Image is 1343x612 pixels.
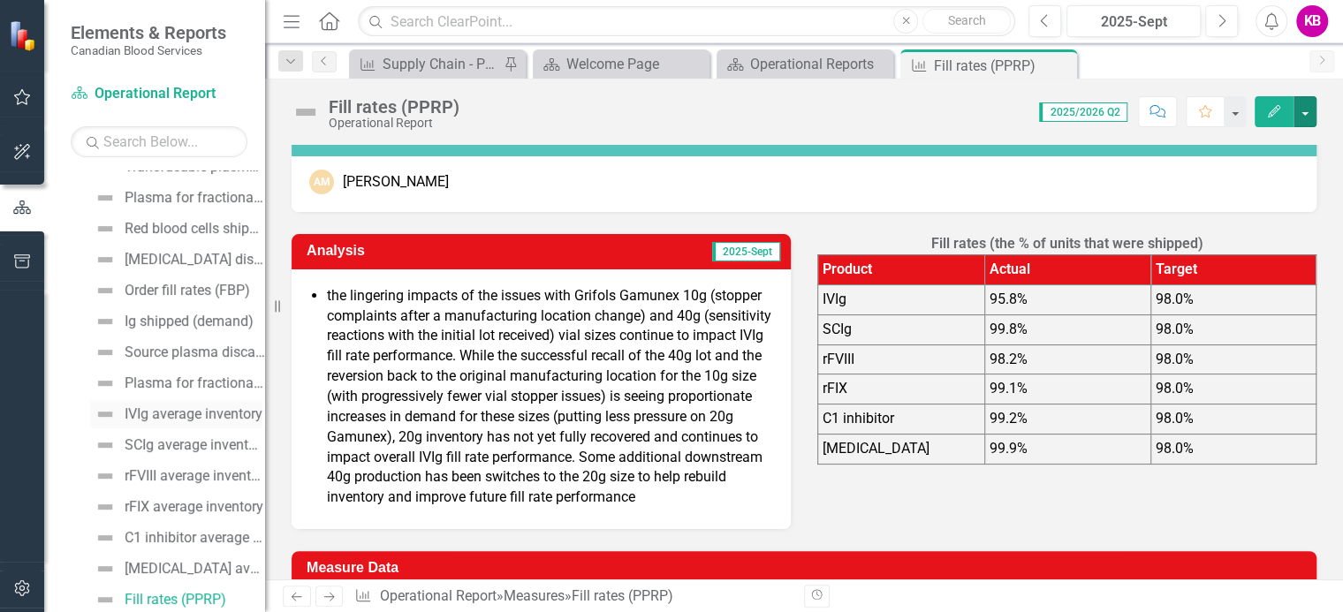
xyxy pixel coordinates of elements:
a: rFVIII average inventory [90,462,265,490]
div: Order fill rates (FBP) [125,283,250,298]
img: Not Defined [95,589,116,610]
span: 2025/2026 Q2 [1039,102,1127,122]
img: Not Defined [95,249,116,270]
div: [PERSON_NAME] [343,172,449,193]
td: 98.2% [984,344,1151,374]
img: Not Defined [95,280,116,301]
div: C1 inhibitor average inventory [125,530,265,546]
a: Plasma for fractionation (litres shipped) [90,369,265,397]
a: [MEDICAL_DATA] average inventory [90,555,265,583]
div: Plasma for fractionation (litres shipped) [125,375,265,391]
div: 2025-Sept [1073,11,1195,33]
td: 98.0% [1151,314,1316,344]
td: rFIX [818,374,985,404]
div: [MEDICAL_DATA] average inventory [125,561,265,577]
div: Fill rates (PPRP) [934,55,1073,77]
strong: Fill rates (the % of units that were shipped) [931,235,1203,252]
img: Not Defined [95,558,116,579]
td: 99.1% [984,374,1151,404]
input: Search Below... [71,126,247,157]
a: Red blood cells shipped (demand) [90,215,265,243]
img: Not Defined [95,373,116,394]
td: C1 inhibitor [818,404,985,434]
a: Supply Chain - PPRP [353,53,499,75]
img: Not Defined [292,98,320,126]
td: IVIg [818,284,985,314]
div: rFIX average inventory [125,499,263,515]
button: Search [922,9,1011,34]
div: Plasma for fractionation (litres collected) [125,190,265,206]
div: Red blood cells shipped (demand) [125,221,265,237]
td: SCIg [818,314,985,344]
input: Search ClearPoint... [358,6,1015,37]
a: Ig shipped (demand) [90,307,254,336]
a: IVIg average inventory [90,400,262,428]
a: Operational Report [380,587,497,604]
a: SCIg average inventory [90,431,265,459]
div: Welcome Page [566,53,705,75]
a: Order fill rates (FBP) [90,276,250,305]
div: » » [354,586,790,607]
span: Elements & Reports [71,22,226,43]
img: Not Defined [95,496,116,518]
td: 99.2% [984,404,1151,434]
img: Not Defined [95,527,116,548]
strong: Actual [990,261,1030,277]
img: Not Defined [95,342,116,363]
td: 99.8% [984,314,1151,344]
strong: Target [1156,261,1197,277]
a: Operational Reports [721,53,889,75]
div: IVIg average inventory [125,406,262,422]
img: Not Defined [95,404,116,425]
img: ClearPoint Strategy [9,19,40,50]
strong: Product [823,261,872,277]
span: Search [948,13,986,27]
td: rFVIII [818,344,985,374]
div: Fill rates (PPRP) [572,587,673,604]
img: Not Defined [95,311,116,332]
button: 2025-Sept [1066,5,1201,37]
div: Supply Chain - PPRP [383,53,499,75]
a: [MEDICAL_DATA] discard rate [90,246,265,274]
a: C1 inhibitor average inventory [90,524,265,552]
div: [MEDICAL_DATA] discard rate [125,252,265,268]
td: 98.0% [1151,374,1316,404]
td: 98.0% [1151,284,1316,314]
small: Canadian Blood Services [71,43,226,57]
div: Source plasma discard rate [125,344,265,360]
a: rFIX average inventory [90,493,263,521]
span: 2025-Sept [712,242,780,261]
td: 99.9% [984,434,1151,465]
td: 95.8% [984,284,1151,314]
a: Welcome Page [537,53,705,75]
img: Not Defined [95,465,116,487]
a: Plasma for fractionation (litres collected) [90,184,265,212]
div: rFVIII average inventory [125,468,265,484]
img: Not Defined [95,218,116,239]
td: 98.0% [1151,344,1316,374]
div: Ig shipped (demand) [125,314,254,329]
div: Fill rates (PPRP) [329,97,459,117]
td: 98.0% [1151,434,1316,465]
li: the lingering impacts of the issues with Grifols Gamunex 10g (stopper complaints after a manufact... [327,286,773,508]
div: SCIg average inventory [125,437,265,453]
h3: Measure Data [307,560,1308,576]
td: [MEDICAL_DATA] [818,434,985,465]
img: Not Defined [95,434,116,456]
div: Operational Report [329,117,459,130]
a: Measures [504,587,565,604]
img: Not Defined [95,187,116,208]
button: KB [1296,5,1328,37]
td: 98.0% [1151,404,1316,434]
div: Operational Reports [750,53,889,75]
div: Fill rates (PPRP) [125,592,226,608]
h3: Analysis [307,243,523,259]
a: Source plasma discard rate [90,338,265,366]
a: Operational Report [71,84,247,104]
div: AM [309,170,334,194]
